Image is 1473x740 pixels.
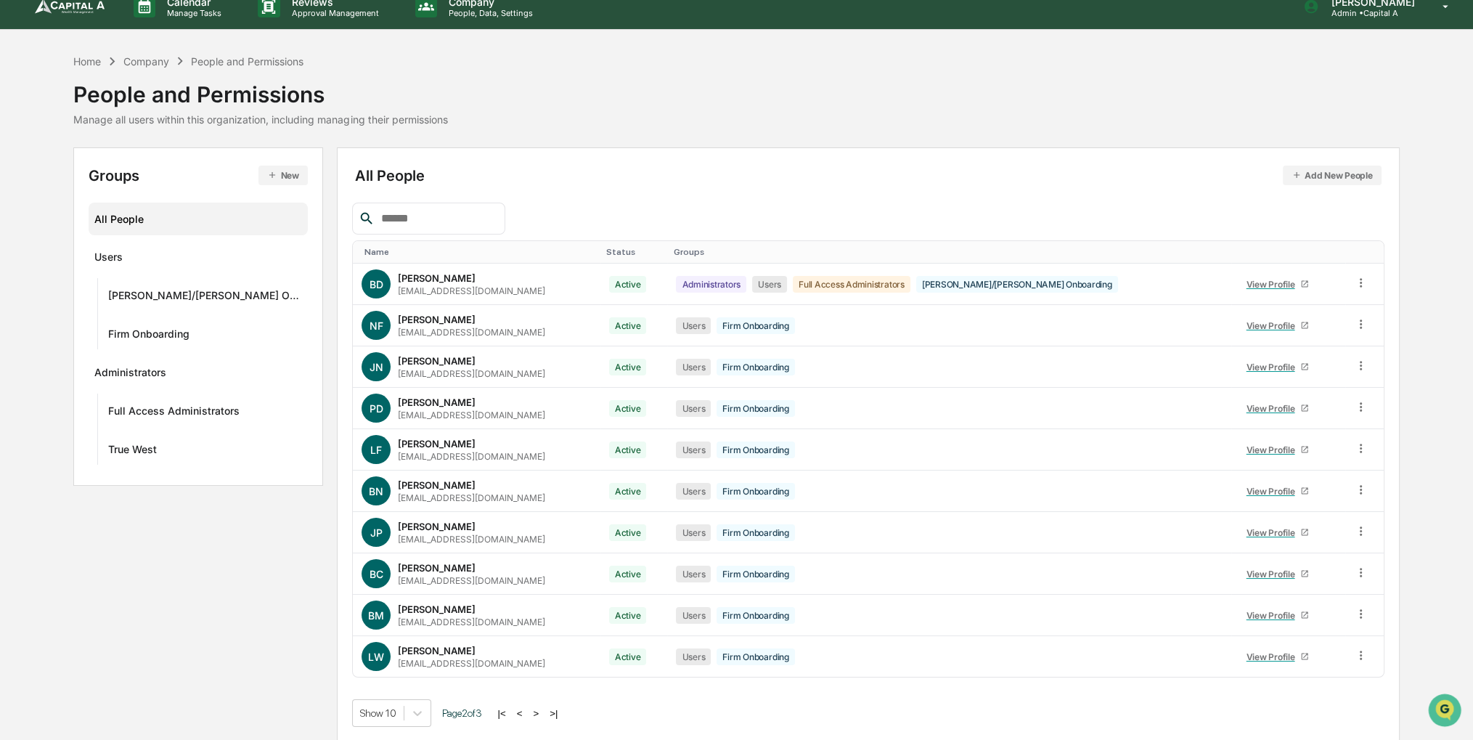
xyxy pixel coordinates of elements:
div: Active [609,524,647,541]
a: View Profile [1240,563,1315,585]
div: Past conversations [15,160,97,172]
div: [PERSON_NAME] [398,272,476,284]
div: [EMAIL_ADDRESS][DOMAIN_NAME] [398,658,545,669]
div: Full Access Administrators [108,404,240,422]
div: Manage all users within this organization, including managing their permissions [73,113,447,126]
div: 🔎 [15,286,26,298]
span: JP [370,526,383,539]
a: View Profile [1240,439,1315,461]
div: [PERSON_NAME] [398,562,476,574]
div: Users [676,442,711,458]
div: [PERSON_NAME] [398,479,476,491]
button: See all [225,158,264,175]
div: View Profile [1246,610,1301,621]
div: View Profile [1246,320,1301,331]
div: [PERSON_NAME] [398,645,476,656]
div: Active [609,400,647,417]
div: Toggle SortBy [364,247,594,257]
div: [EMAIL_ADDRESS][DOMAIN_NAME] [398,492,545,503]
p: People, Data, Settings [437,8,540,18]
div: Administrators [676,276,746,293]
a: View Profile [1240,314,1315,337]
button: |< [493,707,510,720]
span: Page 2 of 3 [442,707,482,719]
div: Users [676,524,711,541]
span: LF [370,444,382,456]
div: Firm Onboarding [717,317,794,334]
div: Users [676,400,711,417]
a: View Profile [1240,273,1315,296]
div: Groups [89,166,307,185]
div: Start new chat [65,110,238,125]
div: Firm Onboarding [717,400,794,417]
div: True West [108,443,157,460]
a: 🖐️Preclearance [9,251,99,277]
div: Users [676,566,711,582]
div: Users [676,483,711,500]
div: [PERSON_NAME]/[PERSON_NAME] Onboarding [916,276,1118,293]
span: [DATE] [128,197,158,208]
p: Admin • Capital A [1319,8,1421,18]
img: Sigrid Alegria [15,183,38,206]
span: [PERSON_NAME] [45,197,118,208]
div: 🗄️ [105,259,117,270]
div: [EMAIL_ADDRESS][DOMAIN_NAME] [398,534,545,545]
a: 🔎Data Lookup [9,279,97,305]
button: > [529,707,543,720]
div: [EMAIL_ADDRESS][DOMAIN_NAME] [398,451,545,462]
span: Pylon [144,320,176,331]
div: All People [355,166,1381,185]
div: View Profile [1246,279,1301,290]
div: [PERSON_NAME] [398,314,476,325]
span: Attestations [120,257,180,272]
span: BD [370,278,383,290]
div: Administrators [94,366,166,383]
div: Users [676,648,711,665]
div: Active [609,566,647,582]
div: [EMAIL_ADDRESS][DOMAIN_NAME] [398,617,545,627]
div: People and Permissions [73,70,447,107]
div: Active [609,317,647,334]
div: View Profile [1246,651,1301,662]
div: Active [609,442,647,458]
div: Firm Onboarding [717,483,794,500]
div: Users [752,276,787,293]
div: Active [609,359,647,375]
span: Data Lookup [29,285,91,299]
div: Firm Onboarding [717,648,794,665]
div: [EMAIL_ADDRESS][DOMAIN_NAME] [398,368,545,379]
button: Add New People [1283,166,1382,185]
div: Firm Onboarding [108,328,189,345]
p: How can we help? [15,30,264,53]
span: BM [368,609,384,622]
div: [PERSON_NAME] [398,397,476,408]
div: View Profile [1246,486,1301,497]
a: View Profile [1240,480,1315,503]
div: All People [94,207,301,231]
iframe: Open customer support [1427,692,1466,731]
a: View Profile [1240,521,1315,544]
span: PD [370,402,383,415]
div: [PERSON_NAME] [398,355,476,367]
img: 8933085812038_c878075ebb4cc5468115_72.jpg [30,110,57,137]
a: 🗄️Attestations [99,251,186,277]
div: View Profile [1246,403,1301,414]
div: [PERSON_NAME] [398,438,476,450]
p: Manage Tasks [155,8,229,18]
div: Firm Onboarding [717,607,794,624]
button: New [258,166,307,185]
div: Firm Onboarding [717,524,794,541]
div: Users [676,317,711,334]
a: View Profile [1240,397,1315,420]
div: View Profile [1246,527,1301,538]
div: Full Access Administrators [793,276,910,293]
div: Users [676,607,711,624]
span: NF [370,320,383,332]
div: Toggle SortBy [673,247,1225,257]
button: < [513,707,527,720]
div: View Profile [1246,362,1301,373]
span: JN [370,361,383,373]
a: View Profile [1240,604,1315,627]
